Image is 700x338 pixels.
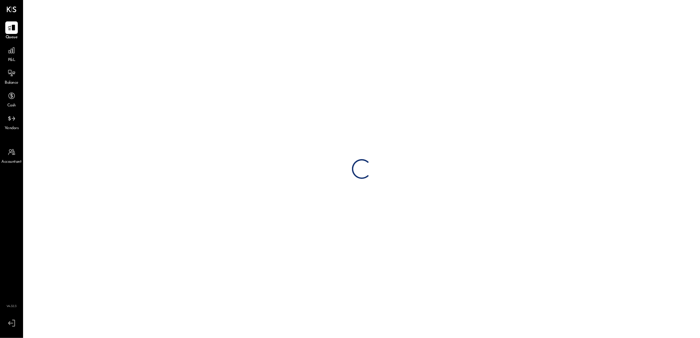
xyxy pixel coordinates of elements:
[0,112,23,131] a: Vendors
[0,90,23,109] a: Cash
[5,80,18,86] span: Balance
[8,57,15,63] span: P&L
[0,44,23,63] a: P&L
[0,146,23,165] a: Accountant
[0,21,23,41] a: Queue
[7,103,16,109] span: Cash
[6,35,18,41] span: Queue
[0,67,23,86] a: Balance
[2,159,22,165] span: Accountant
[5,126,19,131] span: Vendors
